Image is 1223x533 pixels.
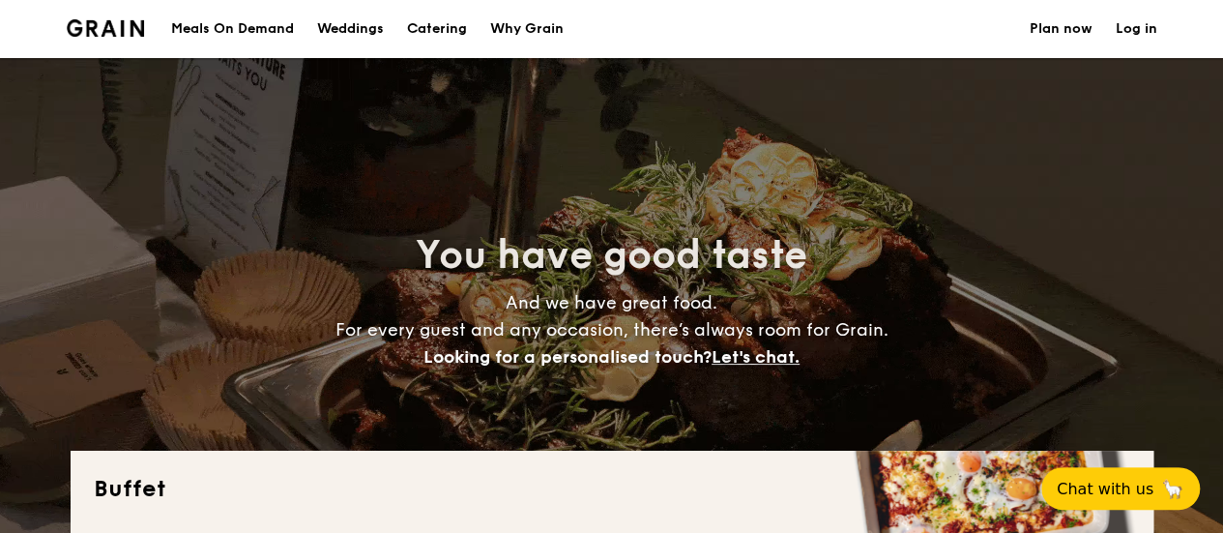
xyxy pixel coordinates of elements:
span: Looking for a personalised touch? [423,346,712,368]
a: Logotype [67,19,145,37]
span: And we have great food. For every guest and any occasion, there’s always room for Grain. [335,292,888,368]
span: Chat with us [1057,480,1153,498]
button: Chat with us🦙 [1041,467,1200,510]
img: Grain [67,19,145,37]
span: You have good taste [416,232,807,279]
span: 🦙 [1161,478,1184,500]
span: Let's chat. [712,346,800,368]
h2: Buffet [94,474,1130,505]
